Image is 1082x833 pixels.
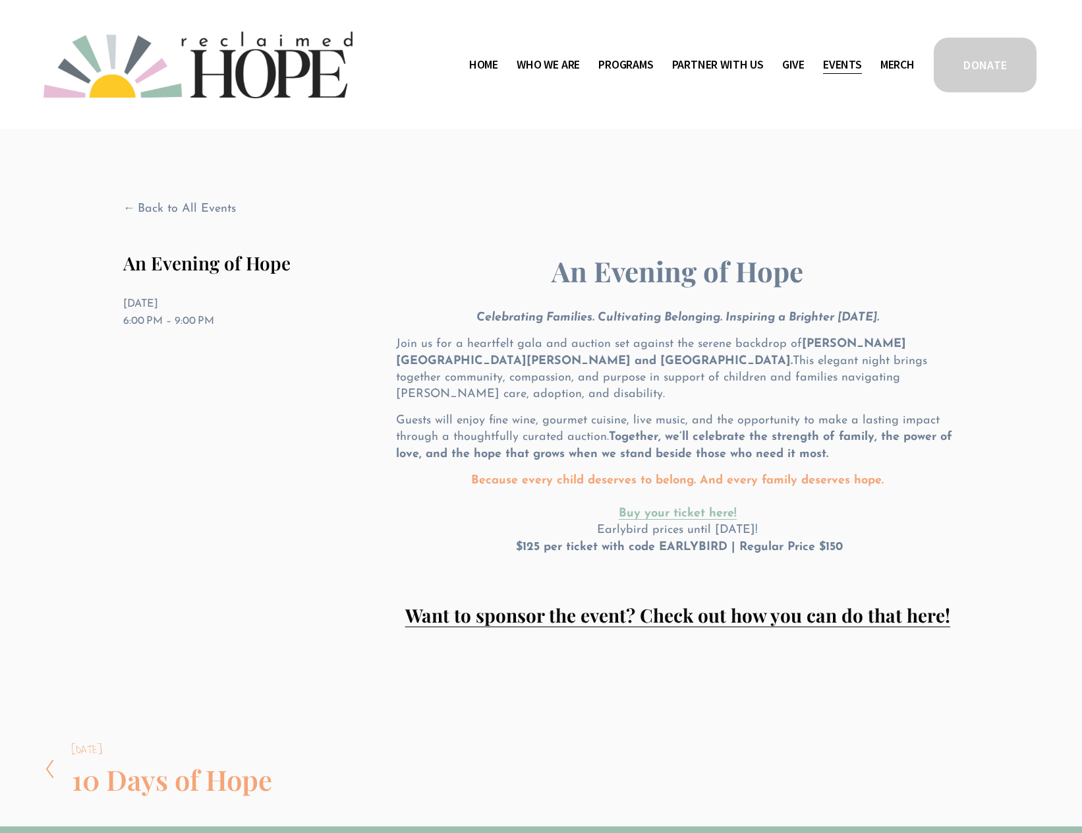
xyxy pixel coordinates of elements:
a: Home [469,54,498,75]
p: Earlybird prices until [DATE]! [396,473,959,556]
em: Celebrating Families. Cultivating Belonging. Inspiring a Brighter [DATE]. [476,312,879,324]
strong: Because every child deserves to belong. And every family deserves hope. [471,475,884,487]
a: Give [782,54,805,75]
a: folder dropdown [672,54,764,75]
a: Back to All Events [123,201,237,218]
span: Join us for a heartfelt gala and auction set against the serene backdrop of This elegant night br... [396,338,931,400]
span: Partner With Us [672,55,764,75]
a: folder dropdown [517,54,580,75]
a: Want to sponsor the event? Check out how you can do that here! [405,603,950,627]
a: Events [823,54,862,75]
h1: An Evening of Hope [123,252,374,274]
a: Merch [880,54,915,75]
time: [DATE] [123,299,158,309]
time: 9:00 PM [175,316,214,326]
strong: An Evening of Hope [552,253,803,290]
strong: Together, we’ll celebrate the strength of family, the power of love, and the hope that grows when... [396,431,956,460]
span: Programs [598,55,654,75]
span: Guests will enjoy fine wine, gourmet cuisine, live music, and the opportunity to make a lasting i... [396,415,956,460]
img: Reclaimed Hope Initiative [43,32,353,98]
h2: 10 Days of Hope [72,766,272,793]
strong: [PERSON_NAME][GEOGRAPHIC_DATA][PERSON_NAME] and [GEOGRAPHIC_DATA]. [396,338,906,367]
a: folder dropdown [598,54,654,75]
time: 6:00 PM [123,316,163,326]
a: DONATE [932,36,1039,94]
div: [DATE] [72,744,272,756]
a: [DATE] 10 Days of Hope [43,744,272,793]
a: Buy your ticket here! [619,508,737,520]
strong: $125 per ticket with code EARLYBIRD | Regular Price $150 [516,541,843,553]
span: Who We Are [517,55,580,75]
